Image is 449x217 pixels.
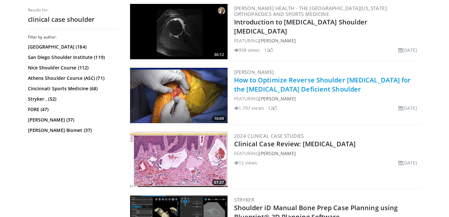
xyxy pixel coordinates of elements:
a: 10:09 [130,68,228,123]
a: [PERSON_NAME] [259,95,296,102]
h2: clinical case shoulder [28,15,119,24]
a: Clinical Case Review: [MEDICAL_DATA] [234,139,356,148]
a: How to Optimize Reverse Shoulder [MEDICAL_DATA] for the [MEDICAL_DATA] Deficient Shoulder [234,76,411,94]
p: Results for: [28,7,119,13]
a: 2024 Clinical Case Studies [234,133,304,139]
a: Introduction to [MEDICAL_DATA] Shoulder [MEDICAL_DATA] [234,18,368,36]
a: [PERSON_NAME] Biomet (37) [28,127,117,134]
li: 1,797 views [234,105,264,111]
img: d84aa8c7-537e-4bdf-acf1-23c7ca74a4c4.300x170_q85_crop-smart_upscale.jpg [130,68,228,123]
a: FORE (47) [28,106,117,113]
a: San Diego Shoulder Institute (119) [28,54,117,61]
a: [PERSON_NAME] [234,69,274,75]
a: [PERSON_NAME] [259,150,296,156]
div: FEATURING [234,150,420,157]
a: Stryker . (52) [28,96,117,102]
img: fa85bf0c-19fe-4d0a-a51d-75920b166ce6.300x170_q85_crop-smart_upscale.jpg [130,132,228,187]
a: [PERSON_NAME] (37) [28,117,117,123]
span: 10:09 [212,116,226,122]
li: [DATE] [398,47,417,53]
a: Cincinnati Sports Medicine (68) [28,85,117,92]
a: [PERSON_NAME] [259,37,296,44]
img: a0776280-a0fb-4b9d-8955-7e1de4459823.300x170_q85_crop-smart_upscale.jpg [130,4,228,59]
li: 12 [268,105,277,111]
li: [DATE] [398,105,417,111]
a: 36:12 [130,4,228,59]
div: FEATURING [234,37,420,44]
li: 12 views [234,159,258,166]
li: 958 views [234,47,260,53]
h3: Filter by author: [28,35,119,40]
a: 07:37 [130,132,228,187]
a: Athens Shoulder Course (ASC) (71) [28,75,117,81]
a: Nice Shoulder Course (112) [28,65,117,71]
span: 36:12 [212,52,226,58]
div: FEATURING [234,95,420,102]
a: [PERSON_NAME] Health - The [GEOGRAPHIC_DATA][US_STATE]: Orthopaedics and Sports Medicine [234,5,388,17]
a: [GEOGRAPHIC_DATA] (184) [28,44,117,50]
li: 12 [264,47,273,53]
a: Stryker [234,196,255,203]
span: 07:37 [212,180,226,185]
li: [DATE] [398,159,417,166]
